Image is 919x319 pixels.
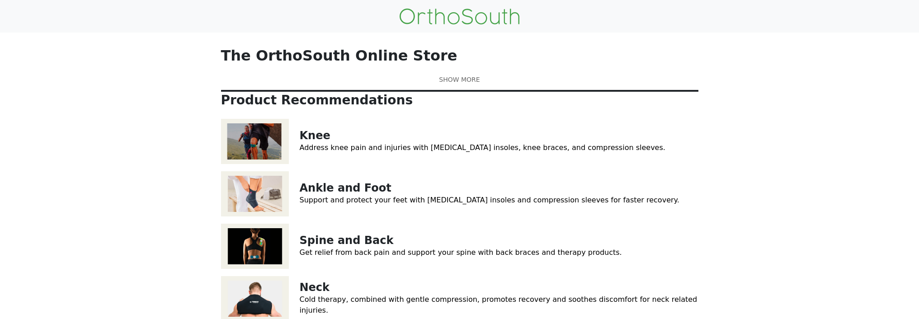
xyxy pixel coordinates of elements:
a: Knee [300,129,330,142]
p: Product Recommendations [221,93,698,108]
a: Cold therapy, combined with gentle compression, promotes recovery and soothes discomfort for neck... [300,295,697,314]
a: Support and protect your feet with [MEDICAL_DATA] insoles and compression sleeves for faster reco... [300,196,679,204]
p: The OrthoSouth Online Store [221,47,698,64]
img: Spine and Back [221,224,289,269]
a: Neck [300,281,330,294]
img: Ankle and Foot [221,171,289,216]
a: Spine and Back [300,234,394,247]
img: OrthoSouth [400,9,519,24]
a: Address knee pain and injuries with [MEDICAL_DATA] insoles, knee braces, and compression sleeves. [300,143,665,152]
a: Get relief from back pain and support your spine with back braces and therapy products. [300,248,622,257]
img: Knee [221,119,289,164]
a: Ankle and Foot [300,182,391,194]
